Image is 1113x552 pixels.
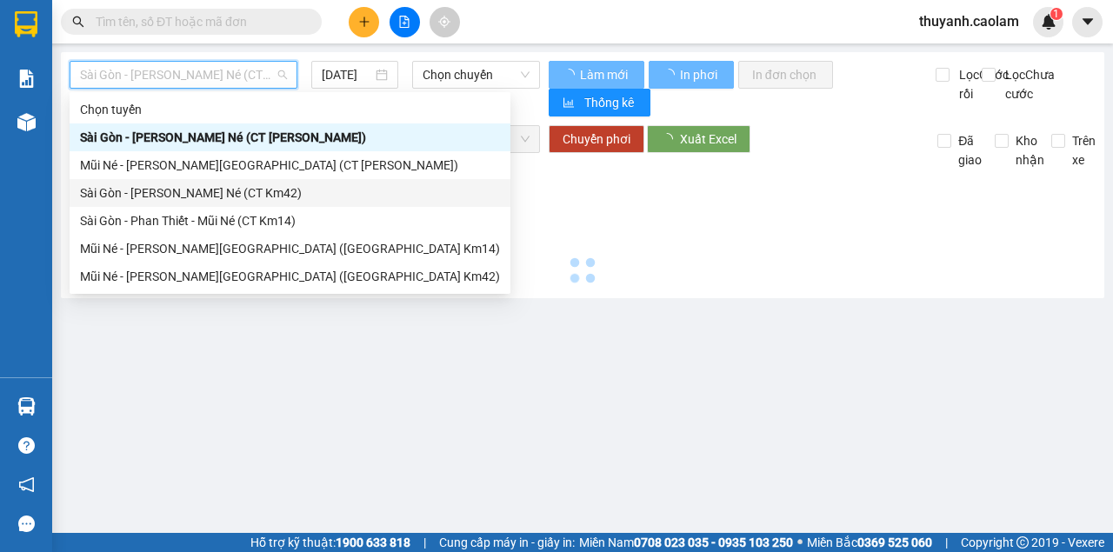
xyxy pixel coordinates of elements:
input: 13/10/2025 [322,65,372,84]
img: icon-new-feature [1041,14,1056,30]
div: Sài Gòn - Phan Thiết - Mũi Né (CT Km14) [80,211,500,230]
span: Lọc Chưa cước [998,65,1057,103]
span: thuyanh.caolam [905,10,1033,32]
div: Mũi Né - [PERSON_NAME][GEOGRAPHIC_DATA] ([GEOGRAPHIC_DATA] Km14) [80,239,500,258]
div: Chọn tuyến [80,100,500,119]
div: Sài Gòn - Phan Thiết - Mũi Né (CT Km42) [70,179,510,207]
sup: 1 [1050,8,1063,20]
button: In đơn chọn [738,61,833,89]
span: question-circle [18,437,35,454]
span: ⚪️ [797,539,803,546]
img: warehouse-icon [17,397,36,416]
div: Mũi Né - [PERSON_NAME][GEOGRAPHIC_DATA] (CT [PERSON_NAME]) [80,156,500,175]
span: search [72,16,84,28]
div: Sài Gòn - Phan Thiết - Mũi Né (CT Ông Đồn) [70,123,510,151]
button: Chuyển phơi [549,125,644,153]
div: Sài Gòn - [PERSON_NAME] Né (CT Km42) [80,183,500,203]
img: solution-icon [17,70,36,88]
span: Trên xe [1065,131,1103,170]
span: loading [563,69,577,81]
span: loading [663,69,677,81]
button: Xuất Excel [647,125,750,153]
span: plus [358,16,370,28]
span: Chọn chuyến [423,62,529,88]
span: Kho nhận [1009,131,1051,170]
div: Mũi Né - [PERSON_NAME][GEOGRAPHIC_DATA] ([GEOGRAPHIC_DATA] Km42) [80,267,500,286]
button: aim [430,7,460,37]
span: In phơi [680,65,720,84]
div: Mũi Né - Phan Thiết - Sài Gòn (CT Km42) [70,263,510,290]
span: | [423,533,426,552]
img: warehouse-icon [17,113,36,131]
span: 1 [1053,8,1059,20]
button: caret-down [1072,7,1103,37]
div: Sài Gòn - [PERSON_NAME] Né (CT [PERSON_NAME]) [80,128,500,147]
span: Làm mới [580,65,630,84]
div: Mũi Né - Phan Thiết - Sài Gòn (CT Ông Đồn) [70,151,510,179]
span: | [945,533,948,552]
span: copyright [1016,536,1029,549]
strong: 1900 633 818 [336,535,410,549]
span: Lọc Cước rồi [952,65,1011,103]
span: Miền Nam [579,533,793,552]
span: Thống kê [584,93,636,112]
span: Miền Bắc [807,533,932,552]
strong: 0369 525 060 [857,535,932,549]
div: Mũi Né - Phan Thiết - Sài Gòn (CT Km14) [70,235,510,263]
span: aim [438,16,450,28]
input: Tìm tên, số ĐT hoặc mã đơn [96,12,301,31]
button: plus [349,7,379,37]
span: file-add [398,16,410,28]
span: Cung cấp máy in - giấy in: [439,533,575,552]
span: bar-chart [563,96,577,110]
strong: 0708 023 035 - 0935 103 250 [634,535,793,549]
span: message [18,515,35,532]
span: notification [18,476,35,493]
button: In phơi [649,61,734,89]
span: caret-down [1080,14,1096,30]
div: Sài Gòn - Phan Thiết - Mũi Né (CT Km14) [70,207,510,235]
span: Hỗ trợ kỹ thuật: [250,533,410,552]
span: Sài Gòn - Phan Thiết - Mũi Né (CT Ông Đồn) [80,62,287,88]
button: Làm mới [549,61,644,89]
div: Chọn tuyến [70,96,510,123]
span: Đã giao [951,131,989,170]
button: bar-chartThống kê [549,89,650,116]
button: file-add [390,7,420,37]
img: logo-vxr [15,11,37,37]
